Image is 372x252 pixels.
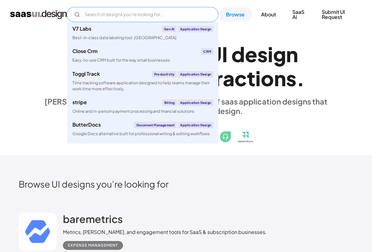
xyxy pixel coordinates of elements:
[247,66,255,90] div: t
[19,178,353,189] h2: Browse UI designs you’re looking for
[286,66,296,90] div: s
[67,45,218,67] a: Close CrmCRMEasy-to-use CRM built for the way small businesses
[67,67,218,96] a: Toggl TrackProductivityApplication DesignTime tracking software application designed to help team...
[257,42,267,66] div: s
[260,66,274,90] div: o
[178,99,213,106] div: Application Design
[255,66,260,90] div: i
[67,7,218,22] form: Email Form
[222,42,227,66] div: I
[253,8,284,21] a: About
[231,42,245,66] div: d
[178,26,213,32] div: Application Design
[72,35,176,41] div: Best-in-class data labeling tool. [GEOGRAPHIC_DATA]
[72,131,210,137] div: Google Docs alternative built for professional writing & editing workflows
[267,42,273,66] div: i
[72,57,170,63] div: Easy-to-use CRM built for the way small businesses
[63,228,267,236] div: Metrics, [PERSON_NAME], and engagement tools for SaaS & subscription businesses.
[286,42,298,66] div: n
[67,118,218,141] a: ButterDocsDocument ManagementApplication DesignGoogle Docs alternative built for professional wri...
[72,26,91,31] div: V7 Labs
[314,5,362,24] a: Submit UI Request
[72,49,98,54] div: Close Crm
[72,122,101,127] div: ButterDocs
[67,22,218,45] a: V7 LabsGen AIApplication DesignBest-in-class data labeling tool. [GEOGRAPHIC_DATA]
[10,9,67,20] a: home
[274,66,286,90] div: n
[223,66,234,90] div: a
[178,71,213,77] div: Application Design
[134,122,177,128] div: Document Management
[67,96,218,118] a: stripeBillingApplication DesignOnline and in-person payment processing and financial solutions
[40,42,331,91] h1: Explore SaaS UI design patterns & interactions.
[67,141,218,169] a: klaviyoEmail MarketingApplication DesignCreate personalised customer experiences across email, SM...
[201,48,213,55] div: CRM
[152,71,177,77] div: Productivity
[67,7,218,22] input: Search UI designs you're looking for...
[40,97,331,116] div: [PERSON_NAME] is a hand-picked collection of saas application designs that exhibit the best in cl...
[162,99,177,106] div: Billing
[72,100,87,105] div: stripe
[72,71,100,76] div: Toggl Track
[68,242,118,249] div: Expense Management
[178,122,213,128] div: Application Design
[234,66,247,90] div: c
[63,213,123,225] h2: baremetrics
[72,108,194,114] div: Online and in-person payment processing and financial solutions
[285,5,313,24] a: SaaS Ai
[273,42,286,66] div: g
[215,66,223,90] div: r
[72,80,213,92] div: Time tracking software application designed to help teams manage their work time more effectively.
[218,8,252,21] a: Browse
[245,42,257,66] div: e
[162,26,177,32] div: Gen AI
[63,213,123,228] a: baremetrics
[296,66,304,90] div: .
